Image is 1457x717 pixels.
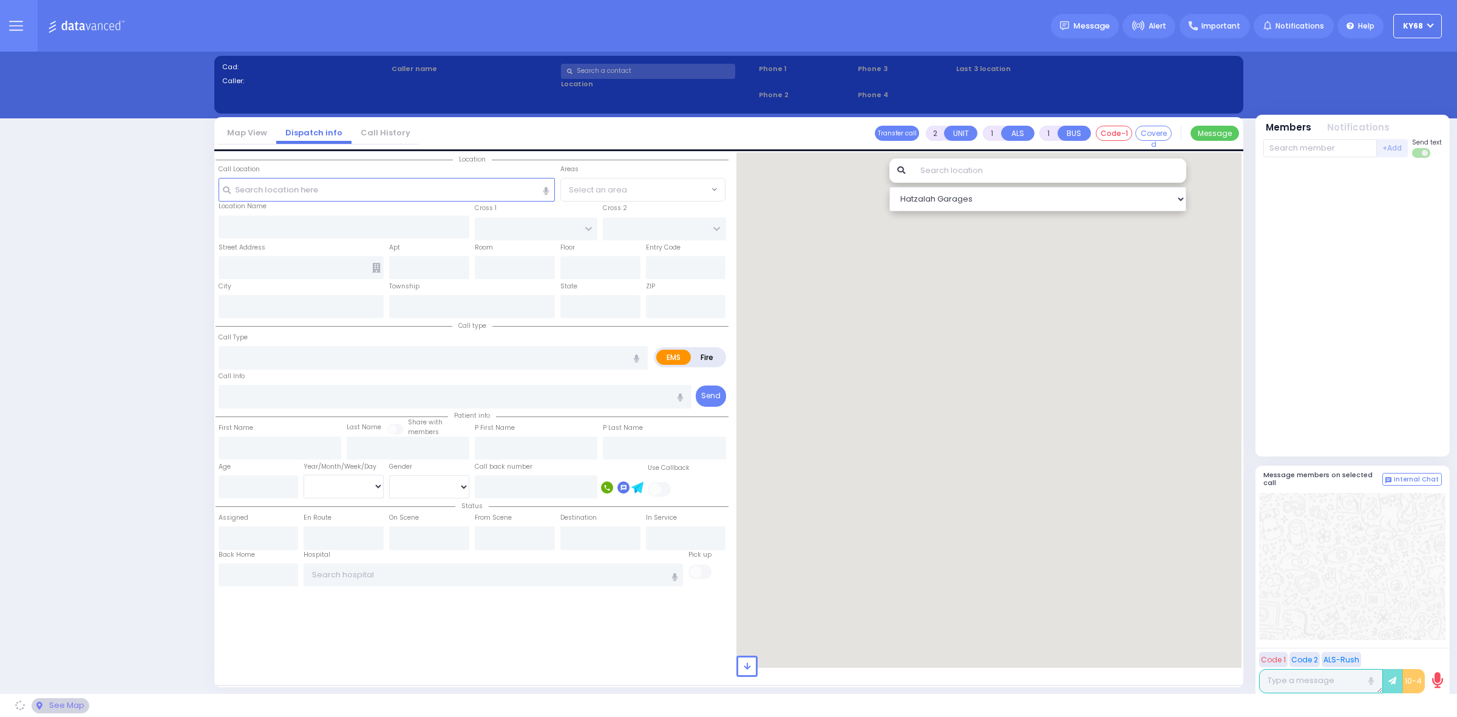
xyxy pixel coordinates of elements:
span: Important [1201,21,1240,32]
label: Last 3 location [956,64,1095,74]
label: Township [389,282,419,291]
span: Other building occupants [372,263,381,273]
label: Room [475,243,493,253]
label: In Service [646,513,677,523]
label: P First Name [475,423,515,433]
label: Cad: [222,62,388,72]
label: Gender [389,462,412,472]
button: Code 2 [1289,652,1320,667]
label: P Last Name [603,423,643,433]
label: Age [219,462,231,472]
label: Location Name [219,202,267,211]
button: Transfer call [875,126,919,141]
input: Search a contact [561,64,735,79]
button: ALS [1001,126,1034,141]
label: Apt [389,243,400,253]
img: comment-alt.png [1385,477,1391,483]
span: Patient info [448,411,496,420]
label: Areas [560,165,579,174]
input: Search location here [219,178,555,201]
label: From Scene [475,513,512,523]
button: Code-1 [1096,126,1132,141]
label: Location [561,79,755,89]
span: Phone 2 [759,90,854,100]
span: Send text [1412,138,1442,147]
label: Street Address [219,243,265,253]
button: Send [696,386,726,407]
span: Call type [452,321,492,330]
label: Last Name [347,423,381,432]
label: EMS [656,350,691,365]
small: Share with [408,418,443,427]
button: Message [1190,126,1239,141]
label: Destination [560,513,597,523]
button: Code 1 [1259,652,1288,667]
a: Dispatch info [276,127,352,138]
input: Search hospital [304,563,683,586]
img: message.svg [1060,21,1069,30]
span: Alert [1149,21,1166,32]
label: State [560,282,577,291]
span: Location [453,155,492,164]
label: City [219,282,231,291]
label: First Name [219,423,253,433]
label: Hospital [304,550,330,560]
button: Internal Chat [1382,473,1442,486]
label: ZIP [646,282,655,291]
span: Phone 3 [858,64,953,74]
label: Entry Code [646,243,681,253]
span: Internal Chat [1394,475,1439,484]
label: Cross 1 [475,203,497,213]
span: Status [455,501,489,511]
img: Logo [48,18,129,33]
button: Members [1266,121,1311,135]
input: Search member [1263,139,1377,157]
label: Caller name [392,64,557,74]
h5: Message members on selected call [1263,471,1382,487]
div: Year/Month/Week/Day [304,462,384,472]
label: Use Callback [648,463,690,473]
label: Assigned [219,513,248,523]
label: Turn off text [1412,147,1432,159]
label: Cross 2 [603,203,627,213]
button: UNIT [944,126,977,141]
a: Map View [218,127,276,138]
span: Notifications [1275,21,1324,32]
button: ALS-Rush [1322,652,1361,667]
button: Covered [1135,126,1172,141]
a: Call History [352,127,419,138]
div: See map [32,698,89,713]
span: Phone 1 [759,64,854,74]
span: Help [1358,21,1374,32]
label: Call Type [219,333,248,342]
label: Floor [560,243,575,253]
label: Call Info [219,372,245,381]
label: Back Home [219,550,255,560]
button: Notifications [1327,121,1390,135]
label: Fire [690,350,724,365]
label: On Scene [389,513,419,523]
span: Message [1073,20,1110,32]
span: Select an area [569,184,627,196]
input: Search location [912,158,1186,183]
label: En Route [304,513,331,523]
span: Phone 4 [858,90,953,100]
button: BUS [1058,126,1091,141]
label: Caller: [222,76,388,86]
label: Call back number [475,462,532,472]
button: ky68 [1393,14,1442,38]
span: members [408,427,439,437]
label: Pick up [688,550,712,560]
label: Call Location [219,165,260,174]
span: ky68 [1403,21,1423,32]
